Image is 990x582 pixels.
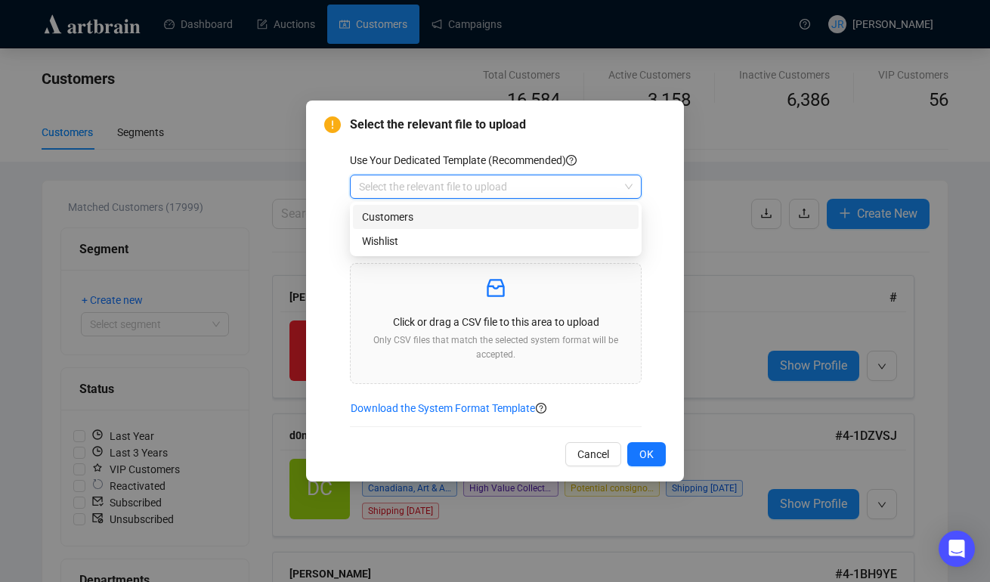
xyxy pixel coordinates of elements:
div: Use Your Dedicated Template (Recommended) [350,152,642,169]
span: question-circle [536,403,546,413]
span: inbox [484,276,508,300]
span: exclamation-circle [324,116,341,133]
div: Customers [353,205,639,229]
button: Cancel [565,442,621,466]
div: Wishlist [353,229,639,253]
span: inboxClick or drag a CSV file to this area to uploadOnly CSV files that match the selected system... [351,264,641,383]
p: Click or drag a CSV file to this area to upload [363,314,629,330]
span: OK [639,446,654,463]
span: Download the System Format Template [351,400,535,416]
div: Open Intercom Messenger [939,531,975,567]
button: Download the System Format Template [350,396,536,420]
div: Customers [362,209,630,225]
span: Cancel [577,446,609,463]
span: question-circle [566,155,577,166]
p: Only CSV files that match the selected system format will be accepted. [363,333,629,362]
div: Wishlist [362,233,630,249]
span: Select the relevant file to upload [350,116,666,134]
button: OK [627,442,666,466]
